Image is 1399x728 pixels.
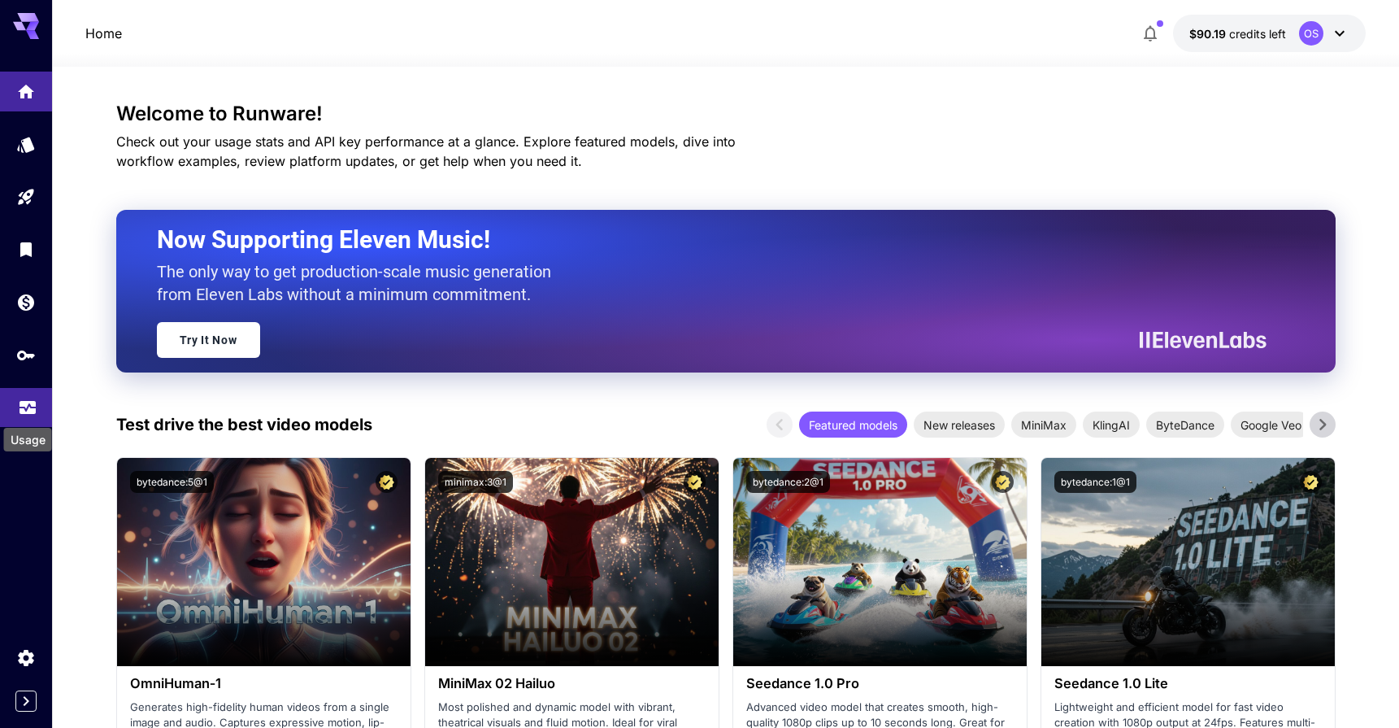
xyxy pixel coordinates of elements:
[16,76,36,97] div: Home
[1229,27,1286,41] span: credits left
[1054,471,1136,493] button: bytedance:1@1
[1189,25,1286,42] div: $90.18535
[15,691,37,712] button: Expand sidebar
[684,471,706,493] button: Certified Model – Vetted for best performance and includes a commercial license.
[1231,412,1311,438] div: Google Veo
[18,393,37,413] div: Usage
[16,239,36,259] div: Library
[1146,416,1224,434] span: ByteDance
[1041,458,1335,666] img: alt
[157,225,1254,255] h2: Now Supporting Eleven Music!
[1054,676,1322,691] h3: Seedance 1.0 Lite
[1173,15,1366,52] button: $90.18535OS
[1083,416,1140,434] span: KlingAI
[1146,412,1224,438] div: ByteDance
[799,412,907,438] div: Featured models
[1083,412,1140,438] div: KlingAI
[992,471,1014,493] button: Certified Model – Vetted for best performance and includes a commercial license.
[4,428,52,451] div: Usage
[438,676,706,691] h3: MiniMax 02 Hailuo
[116,102,1336,125] h3: Welcome to Runware!
[1231,416,1311,434] span: Google Veo
[85,24,122,43] a: Home
[438,471,513,493] button: minimax:3@1
[1189,27,1229,41] span: $90.19
[16,345,36,365] div: API Keys
[130,471,214,493] button: bytedance:5@1
[746,676,1014,691] h3: Seedance 1.0 Pro
[1011,416,1076,434] span: MiniMax
[1011,412,1076,438] div: MiniMax
[85,24,122,43] nav: breadcrumb
[746,471,830,493] button: bytedance:2@1
[130,676,398,691] h3: OmniHuman‑1
[16,287,36,307] div: Wallet
[1300,471,1322,493] button: Certified Model – Vetted for best performance and includes a commercial license.
[157,260,563,306] p: The only way to get production-scale music generation from Eleven Labs without a minimum commitment.
[799,416,907,434] span: Featured models
[425,458,719,666] img: alt
[914,416,1005,434] span: New releases
[1299,21,1323,46] div: OS
[733,458,1027,666] img: alt
[157,322,260,358] a: Try It Now
[116,412,372,437] p: Test drive the best video models
[16,647,36,668] div: Settings
[16,187,36,207] div: Playground
[16,134,36,155] div: Models
[117,458,411,666] img: alt
[914,412,1005,438] div: New releases
[376,471,398,493] button: Certified Model – Vetted for best performance and includes a commercial license.
[116,133,736,169] span: Check out your usage stats and API key performance at a glance. Explore featured models, dive int...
